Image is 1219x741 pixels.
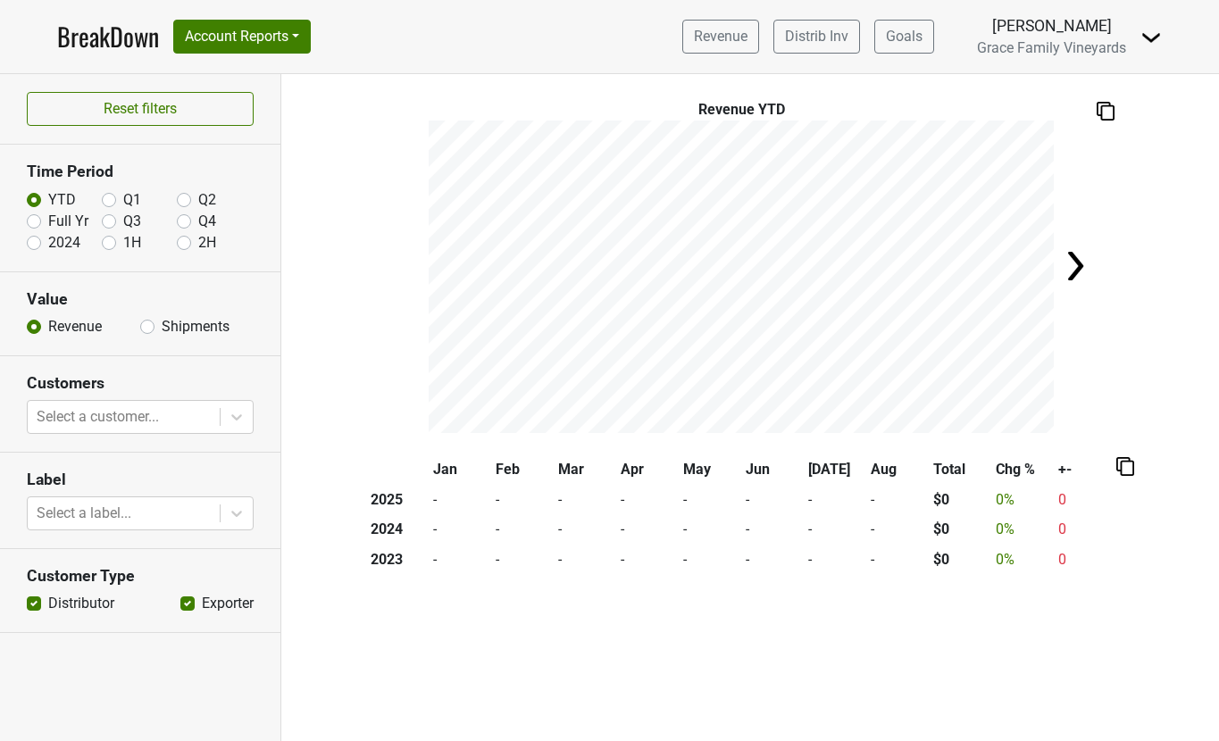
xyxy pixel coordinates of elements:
[929,454,991,485] th: Total
[1097,102,1115,121] img: Copy to clipboard
[429,99,1054,121] div: Revenue YTD
[27,92,254,126] button: Reset filters
[977,39,1126,56] span: Grace Family Vineyards
[773,20,860,54] a: Distrib Inv
[491,485,554,515] td: -
[429,454,491,485] th: Jan
[929,515,991,545] th: $0
[616,485,679,515] td: -
[1054,545,1116,575] td: 0
[929,545,991,575] th: $0
[866,515,929,545] td: -
[429,545,491,575] td: -
[929,485,991,515] th: $0
[874,20,934,54] a: Goals
[198,189,216,211] label: Q2
[679,485,741,515] td: -
[27,567,254,586] h3: Customer Type
[366,515,429,545] th: 2024
[1054,454,1116,485] th: +-
[804,515,866,545] td: -
[27,162,254,181] h3: Time Period
[173,20,311,54] button: Account Reports
[741,454,804,485] th: Jun
[491,545,554,575] td: -
[491,515,554,545] td: -
[866,545,929,575] td: -
[991,485,1054,515] td: 0 %
[1054,515,1116,545] td: 0
[48,189,76,211] label: YTD
[1057,248,1093,284] img: Arrow right
[48,316,102,337] label: Revenue
[804,454,866,485] th: [DATE]
[616,515,679,545] td: -
[554,485,616,515] td: -
[491,454,554,485] th: Feb
[554,454,616,485] th: Mar
[977,14,1126,37] div: [PERSON_NAME]
[429,515,491,545] td: -
[429,485,491,515] td: -
[554,545,616,575] td: -
[1140,27,1162,48] img: Dropdown Menu
[804,485,866,515] td: -
[123,232,141,254] label: 1H
[554,515,616,545] td: -
[27,290,254,309] h3: Value
[804,545,866,575] td: -
[991,515,1054,545] td: 0 %
[741,485,804,515] td: -
[48,211,88,232] label: Full Yr
[616,454,679,485] th: Apr
[866,454,929,485] th: Aug
[991,545,1054,575] td: 0 %
[123,211,141,232] label: Q3
[27,374,254,393] h3: Customers
[57,18,159,55] a: BreakDown
[48,232,80,254] label: 2024
[866,485,929,515] td: -
[616,545,679,575] td: -
[202,593,254,614] label: Exporter
[123,189,141,211] label: Q1
[366,485,429,515] th: 2025
[48,593,114,614] label: Distributor
[162,316,230,337] label: Shipments
[198,232,216,254] label: 2H
[366,545,429,575] th: 2023
[991,454,1054,485] th: Chg %
[679,515,741,545] td: -
[679,454,741,485] th: May
[198,211,216,232] label: Q4
[679,545,741,575] td: -
[27,470,254,489] h3: Label
[682,20,759,54] a: Revenue
[741,515,804,545] td: -
[1054,485,1116,515] td: 0
[741,545,804,575] td: -
[1116,457,1134,476] img: Copy to clipboard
